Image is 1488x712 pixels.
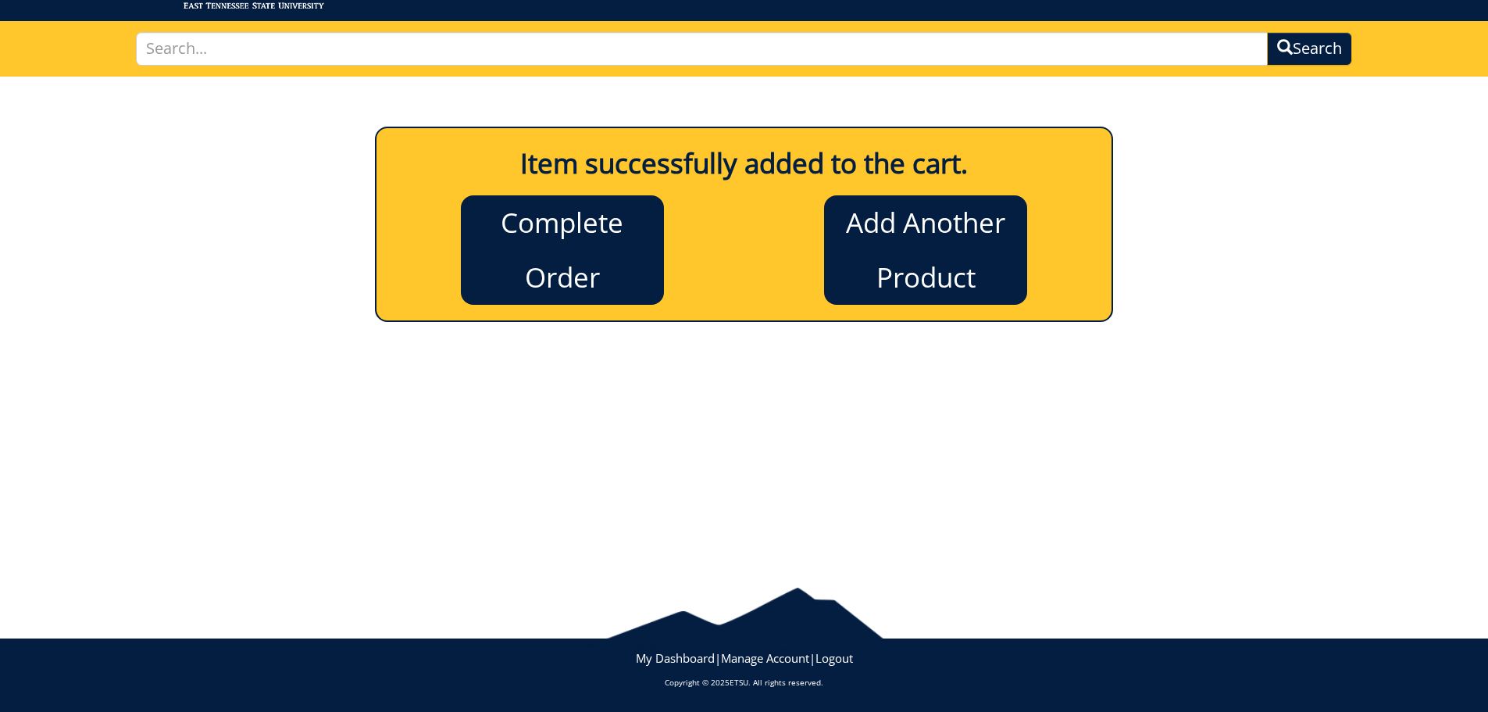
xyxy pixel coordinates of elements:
[636,650,715,666] a: My Dashboard
[721,650,809,666] a: Manage Account
[815,650,853,666] a: Logout
[520,145,968,181] b: Item successfully added to the cart.
[730,677,748,688] a: ETSU
[136,32,1269,66] input: Search...
[1267,32,1352,66] button: Search
[824,195,1027,305] a: Add Another Product
[461,195,664,305] a: Complete Order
